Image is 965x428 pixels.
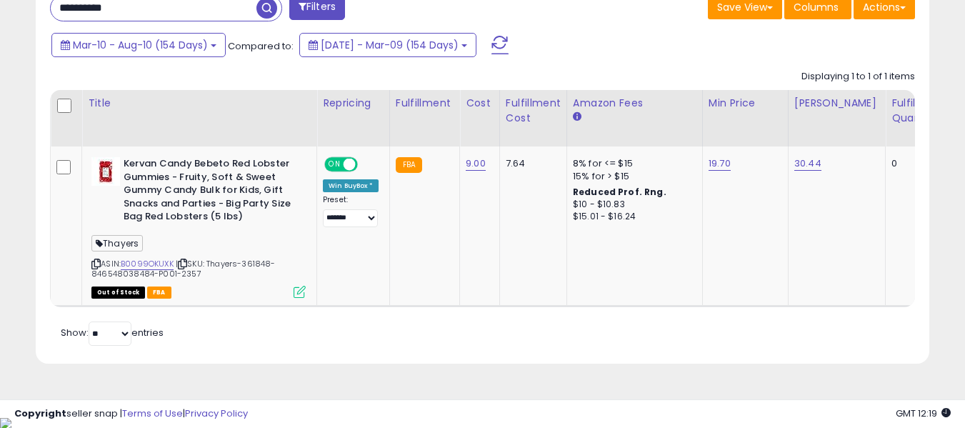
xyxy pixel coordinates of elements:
[794,156,821,171] a: 30.44
[573,170,691,183] div: 15% for > $15
[356,159,379,171] span: OFF
[299,33,476,57] button: [DATE] - Mar-09 (154 Days)
[73,38,208,52] span: Mar-10 - Aug-10 (154 Days)
[185,407,248,420] a: Privacy Policy
[573,96,696,111] div: Amazon Fees
[573,111,581,124] small: Amazon Fees.
[396,157,422,173] small: FBA
[61,326,164,339] span: Show: entries
[91,235,143,252] span: Thayers
[91,157,120,186] img: 41w1xilAxlL._SL40_.jpg
[14,407,66,420] strong: Copyright
[323,96,384,111] div: Repricing
[709,156,731,171] a: 19.70
[323,195,379,227] div: Preset:
[51,33,226,57] button: Mar-10 - Aug-10 (154 Days)
[573,157,691,170] div: 8% for <= $15
[88,96,311,111] div: Title
[891,96,941,126] div: Fulfillable Quantity
[506,96,561,126] div: Fulfillment Cost
[147,287,171,299] span: FBA
[506,157,556,170] div: 7.64
[321,38,459,52] span: [DATE] - Mar-09 (154 Days)
[896,407,951,420] span: 2025-08-11 12:19 GMT
[573,211,691,223] div: $15.01 - $16.24
[121,258,174,270] a: B0099OKUXK
[573,186,666,198] b: Reduced Prof. Rng.
[91,258,276,279] span: | SKU: Thayers-361848-846548038484-P001-2357
[891,157,936,170] div: 0
[323,179,379,192] div: Win BuyBox *
[91,287,145,299] span: All listings that are currently out of stock and unavailable for purchase on Amazon
[326,159,344,171] span: ON
[466,96,494,111] div: Cost
[396,96,454,111] div: Fulfillment
[794,96,879,111] div: [PERSON_NAME]
[573,199,691,211] div: $10 - $10.83
[91,157,306,297] div: ASIN:
[801,70,915,84] div: Displaying 1 to 1 of 1 items
[122,407,183,420] a: Terms of Use
[228,39,294,53] span: Compared to:
[14,407,248,421] div: seller snap | |
[709,96,782,111] div: Min Price
[466,156,486,171] a: 9.00
[124,157,297,227] b: Kervan Candy Bebeto Red Lobster Gummies - Fruity, Soft & Sweet Gummy Candy Bulk for Kids, Gift Sn...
